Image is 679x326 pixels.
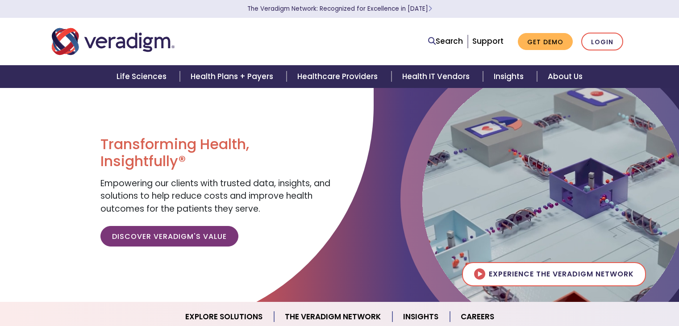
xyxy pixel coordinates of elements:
[106,65,180,88] a: Life Sciences
[518,33,573,50] a: Get Demo
[428,4,432,13] span: Learn More
[52,27,175,56] img: Veradigm logo
[247,4,432,13] a: The Veradigm Network: Recognized for Excellence in [DATE]Learn More
[428,35,463,47] a: Search
[537,65,593,88] a: About Us
[287,65,391,88] a: Healthcare Providers
[100,226,238,247] a: Discover Veradigm's Value
[180,65,287,88] a: Health Plans + Payers
[100,177,330,215] span: Empowering our clients with trusted data, insights, and solutions to help reduce costs and improv...
[392,65,483,88] a: Health IT Vendors
[581,33,623,51] a: Login
[472,36,504,46] a: Support
[100,136,333,170] h1: Transforming Health, Insightfully®
[483,65,537,88] a: Insights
